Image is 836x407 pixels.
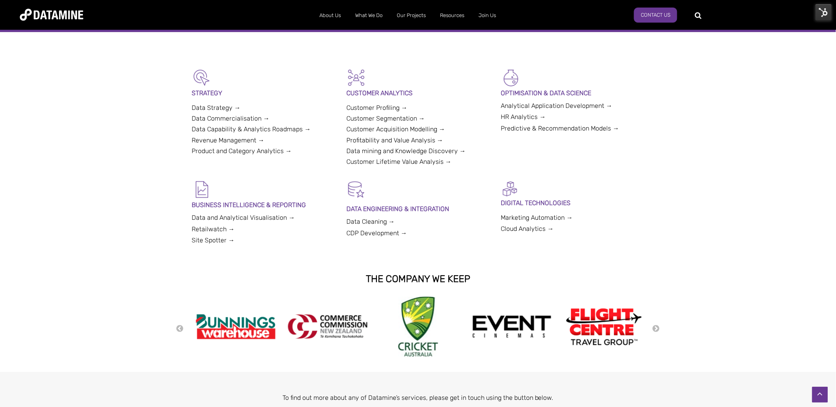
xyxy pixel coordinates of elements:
button: Next [652,324,660,333]
a: Site Spotter → [192,236,235,244]
strong: THE COMPANY WE KEEP [366,273,470,284]
a: Join Us [471,5,503,26]
p: DIGITAL TECHNOLOGIES [501,198,644,208]
img: Cricket Australia [398,297,438,357]
a: Product and Category Analytics → [192,147,292,155]
a: What We Do [348,5,390,26]
img: Bunnings Warehouse [196,312,275,342]
img: Optimisation & Data Science [501,68,521,88]
a: Cloud Analytics → [501,225,554,232]
a: Our Projects [390,5,433,26]
img: commercecommission [288,315,367,339]
img: Flight Centre [564,306,644,347]
a: Resources [433,5,471,26]
img: Strategy-1 [192,68,212,88]
a: CDP Development → [346,229,407,237]
a: Revenue Management → [192,136,265,144]
a: Predictive & Recommendation Models → [501,125,619,132]
img: Data Hygiene [346,180,366,200]
img: Customer Analytics [346,68,366,88]
img: BI & Reporting [192,180,212,200]
a: Contact Us [634,8,677,23]
a: Data Commercialisation → [192,115,270,122]
a: Customer Profiling → [346,104,407,111]
a: HR Analytics → [501,113,546,121]
a: Profitability and Value Analysis → [346,136,443,144]
a: Data Strategy → [192,104,241,111]
a: Customer Acquisition Modelling → [346,125,445,133]
a: Data Cleaning → [346,218,395,225]
p: CUSTOMER ANALYTICS [346,88,490,98]
p: OPTIMISATION & DATA SCIENCE [501,88,644,98]
a: Analytical Application Development → [501,102,613,109]
a: About Us [312,5,348,26]
p: STRATEGY [192,88,335,98]
a: Customer Lifetime Value Analysis → [346,158,452,165]
a: Retailwatch → [192,225,235,233]
img: HubSpot Tools Menu Toggle [815,4,832,21]
p: DATA ENGINEERING & INTEGRATION [346,203,490,214]
button: Previous [176,324,184,333]
a: Customer Segmentation → [346,115,425,122]
p: BUSINESS INTELLIGENCE & REPORTING [192,200,335,210]
a: Data and Analytical Visualisation → [192,214,295,221]
img: Datamine [20,9,83,21]
a: Data Capability & Analytics Roadmaps → [192,125,311,133]
img: Digital Activation [501,180,519,198]
img: event cinemas [472,315,552,338]
a: Marketing Automation → [501,214,573,221]
span: To find out more about any of Datamine’s services, please get in touch using the button below. [283,394,553,402]
a: Data mining and Knowledge Discovery → [346,147,466,155]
